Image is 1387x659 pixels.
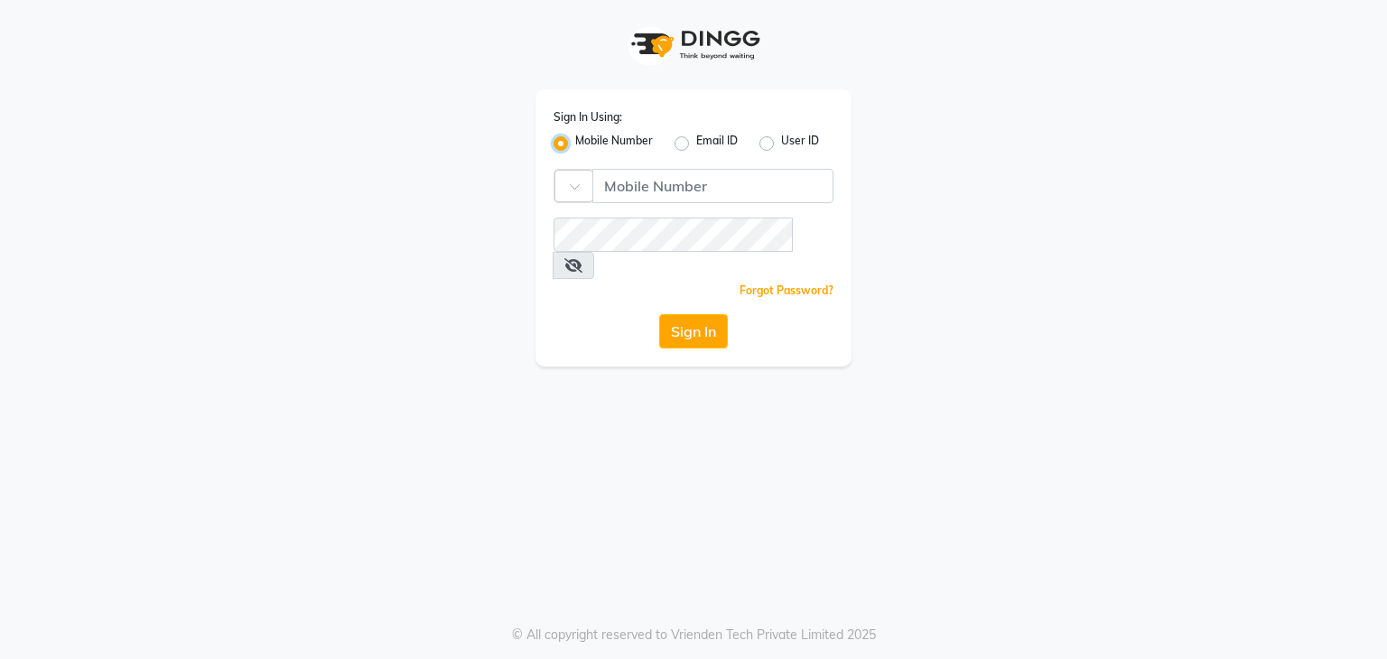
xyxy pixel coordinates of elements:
[781,133,819,154] label: User ID
[740,283,833,297] a: Forgot Password?
[621,18,766,71] img: logo1.svg
[696,133,738,154] label: Email ID
[659,314,728,348] button: Sign In
[575,133,653,154] label: Mobile Number
[592,169,833,203] input: Username
[554,218,793,252] input: Username
[554,109,622,125] label: Sign In Using:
